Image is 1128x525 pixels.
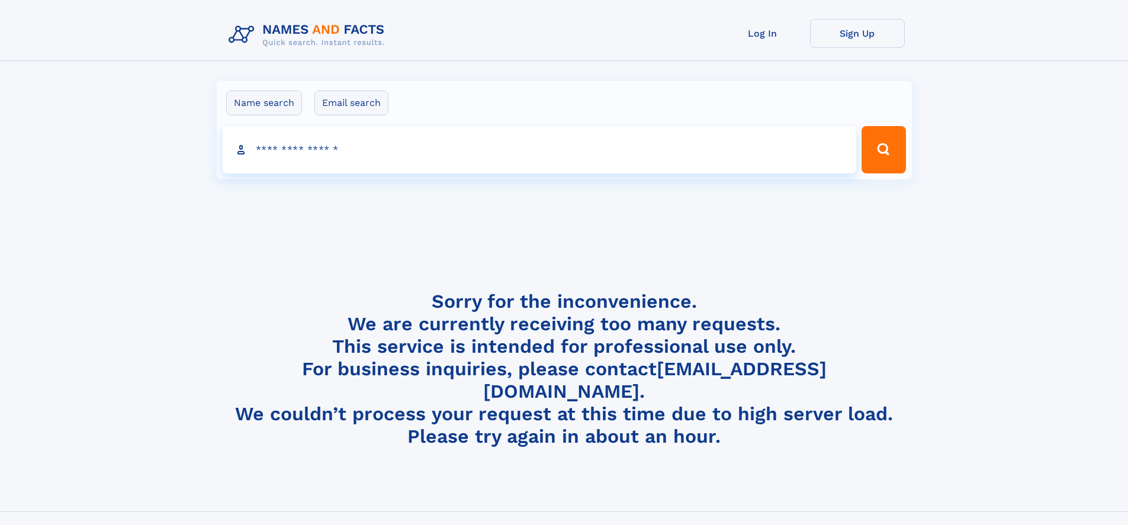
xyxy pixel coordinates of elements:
[483,357,827,402] a: [EMAIL_ADDRESS][DOMAIN_NAME]
[224,290,905,448] h4: Sorry for the inconvenience. We are currently receiving too many requests. This service is intend...
[862,126,905,173] button: Search Button
[223,126,857,173] input: search input
[715,19,810,48] a: Log In
[226,91,302,115] label: Name search
[314,91,388,115] label: Email search
[224,19,394,51] img: Logo Names and Facts
[810,19,905,48] a: Sign Up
